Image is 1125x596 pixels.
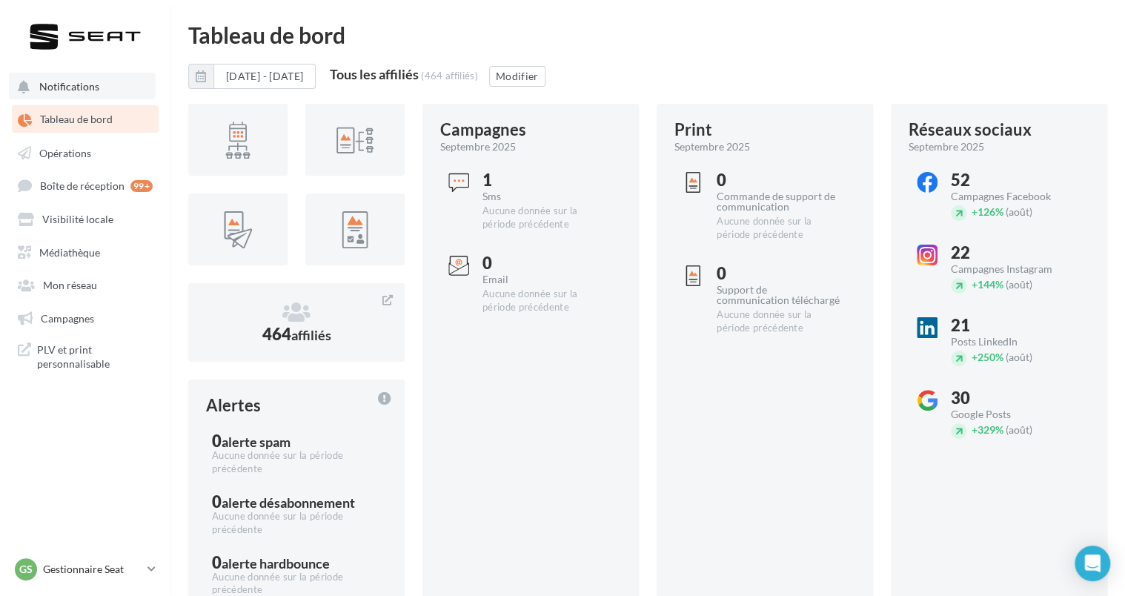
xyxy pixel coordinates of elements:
[440,139,516,154] span: septembre 2025
[951,245,1075,261] div: 22
[717,308,840,335] div: Aucune donnée sur la période précédente
[212,449,381,476] div: Aucune donnée sur la période précédente
[188,64,316,89] button: [DATE] - [DATE]
[482,274,606,285] div: Email
[482,191,606,202] div: Sms
[212,554,381,571] div: 0
[972,278,978,291] span: +
[1075,546,1110,581] div: Open Intercom Messenger
[12,555,159,583] a: GS Gestionnaire Seat
[222,557,330,570] div: alerte hardbounce
[909,122,1032,138] div: Réseaux sociaux
[717,265,840,282] div: 0
[9,304,162,331] a: Campagnes
[674,139,750,154] span: septembre 2025
[909,139,984,154] span: septembre 2025
[1006,351,1032,363] span: (août)
[482,205,606,231] div: Aucune donnée sur la période précédente
[482,288,606,314] div: Aucune donnée sur la période précédente
[440,122,526,138] div: Campagnes
[482,255,606,271] div: 0
[482,172,606,188] div: 1
[717,172,840,188] div: 0
[222,435,291,448] div: alerte spam
[951,390,1075,406] div: 30
[717,215,840,242] div: Aucune donnée sur la période précédente
[9,271,162,297] a: Mon réseau
[262,324,331,344] span: 464
[972,351,1003,363] span: 250%
[130,180,153,192] div: 99+
[972,278,1003,291] span: 144%
[43,279,97,291] span: Mon réseau
[188,24,1107,46] div: Tableau de bord
[972,205,1003,218] span: 126%
[717,191,840,212] div: Commande de support de communication
[43,562,142,577] p: Gestionnaire Seat
[421,70,478,82] div: (464 affiliés)
[330,67,419,81] div: Tous les affiliés
[489,66,545,87] button: Modifier
[39,146,91,159] span: Opérations
[212,433,381,449] div: 0
[9,139,162,165] a: Opérations
[1006,205,1032,218] span: (août)
[972,205,978,218] span: +
[9,171,162,199] a: Boîte de réception 99+
[39,245,100,258] span: Médiathèque
[39,80,99,93] span: Notifications
[951,264,1075,274] div: Campagnes Instagram
[213,64,316,89] button: [DATE] - [DATE]
[717,285,840,305] div: Support de communication téléchargé
[40,113,113,126] span: Tableau de bord
[1006,278,1032,291] span: (août)
[951,191,1075,202] div: Campagnes Facebook
[9,337,162,377] a: PLV et print personnalisable
[19,562,33,577] span: GS
[40,179,125,192] span: Boîte de réception
[291,327,331,343] span: affiliés
[972,351,978,363] span: +
[9,105,162,132] a: Tableau de bord
[674,122,712,138] div: Print
[37,342,153,371] span: PLV et print personnalisable
[9,73,156,99] button: Notifications
[9,205,162,231] a: Visibilité locale
[1006,423,1032,436] span: (août)
[42,213,113,225] span: Visibilité locale
[212,494,381,510] div: 0
[206,397,261,414] div: Alertes
[972,423,978,436] span: +
[9,238,162,265] a: Médiathèque
[951,317,1075,334] div: 21
[951,337,1075,347] div: Posts LinkedIn
[972,423,1003,436] span: 329%
[951,172,1075,188] div: 52
[222,496,355,509] div: alerte désabonnement
[951,409,1075,420] div: Google Posts
[41,311,94,324] span: Campagnes
[212,510,381,537] div: Aucune donnée sur la période précédente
